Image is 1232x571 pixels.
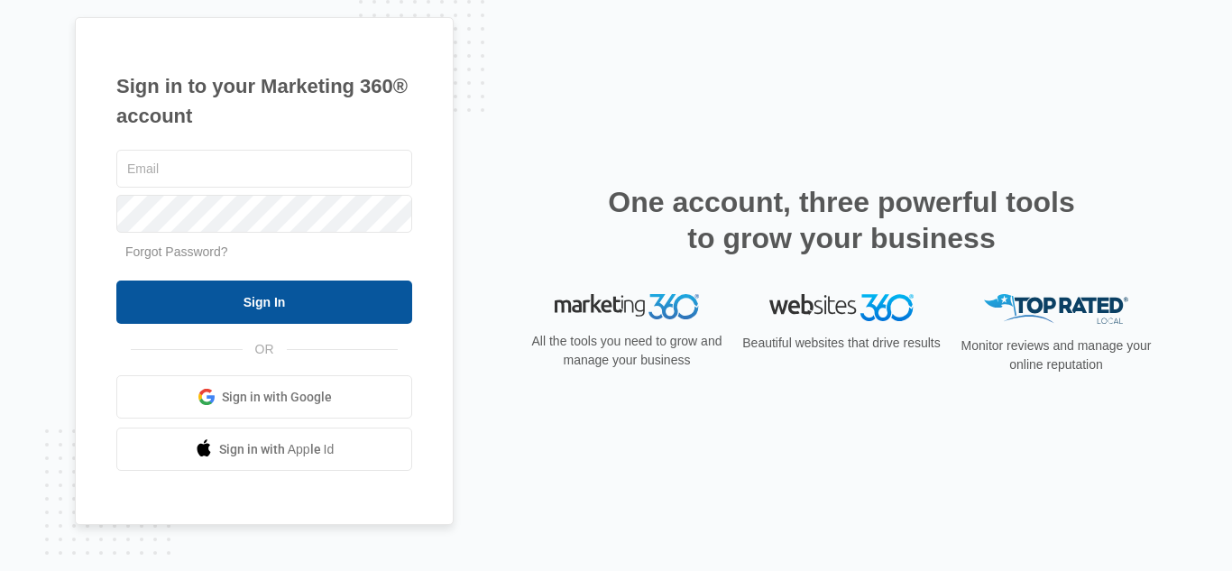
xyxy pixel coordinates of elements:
[769,294,914,320] img: Websites 360
[116,71,412,131] h1: Sign in to your Marketing 360® account
[740,334,942,353] p: Beautiful websites that drive results
[219,440,335,459] span: Sign in with Apple Id
[526,332,728,370] p: All the tools you need to grow and manage your business
[116,428,412,471] a: Sign in with Apple Id
[984,294,1128,324] img: Top Rated Local
[222,388,332,407] span: Sign in with Google
[955,336,1157,374] p: Monitor reviews and manage your online reputation
[116,375,412,419] a: Sign in with Google
[602,184,1080,256] h2: One account, three powerful tools to grow your business
[116,150,412,188] input: Email
[243,340,287,359] span: OR
[125,244,228,259] a: Forgot Password?
[116,281,412,324] input: Sign In
[555,294,699,319] img: Marketing 360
